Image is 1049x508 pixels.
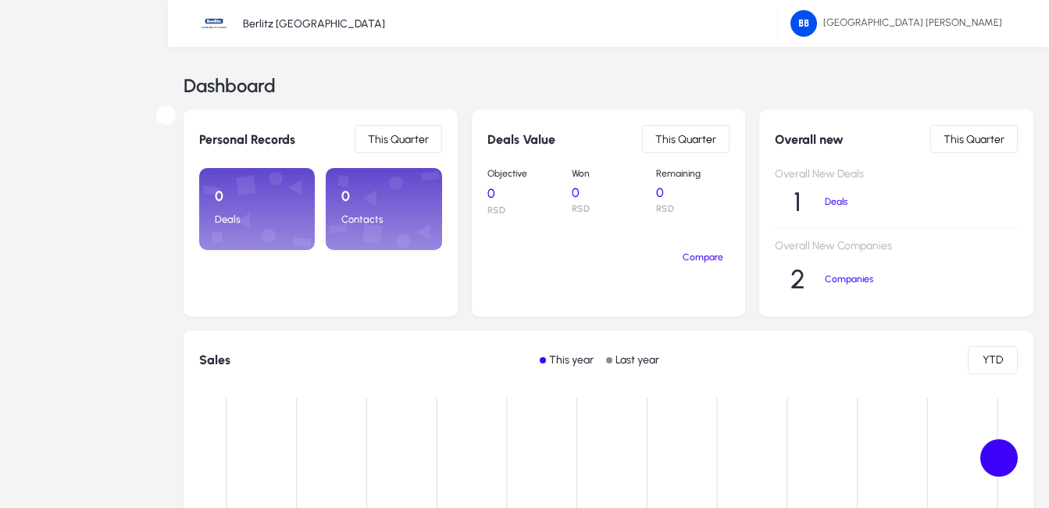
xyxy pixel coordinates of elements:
p: Remaining [656,168,730,179]
p: Companies [825,274,904,284]
p: Won [572,168,645,179]
p: Overall New Deals [775,168,976,181]
h3: Dashboard [184,77,276,95]
p: 0 [215,188,257,206]
span: Compare [683,245,723,269]
button: [GEOGRAPHIC_DATA] [PERSON_NAME] [778,9,1018,38]
p: RSD [656,203,730,214]
button: This Quarter [930,125,1018,153]
p: 0 [341,188,384,206]
h1: Sales [199,352,230,367]
span: This Quarter [368,133,429,146]
p: 0 [487,186,561,202]
p: Overall New Companies [775,240,983,253]
button: YTD [968,346,1018,374]
p: Last year [615,353,659,367]
h6: Overall new [775,132,844,147]
p: Deals [825,196,885,207]
button: This Quarter [355,125,442,153]
p: Berlitz [GEOGRAPHIC_DATA] [243,17,385,30]
p: RSD [487,205,561,216]
img: 168.png [790,10,817,37]
p: RSD [572,203,645,214]
p: 1 [794,186,801,218]
h6: Personal Records [199,132,295,147]
button: This Quarter [642,125,730,153]
p: 0 [572,185,645,200]
img: 34.jpg [199,9,229,38]
span: This Quarter [944,133,1004,146]
span: This Quarter [655,133,716,146]
p: 2 [790,263,805,295]
span: YTD [981,353,1004,367]
p: 0 [656,185,730,200]
p: Contacts [341,213,384,226]
span: [GEOGRAPHIC_DATA] [PERSON_NAME] [790,10,1005,37]
p: This year [549,353,594,367]
button: Compare [676,243,730,271]
p: Deals [215,213,257,226]
p: Objective [487,168,561,180]
h6: Deals Value [487,132,555,147]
